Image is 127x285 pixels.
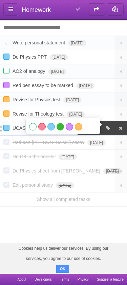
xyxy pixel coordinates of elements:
span: Red pen essay to be marked [13,83,75,88]
span: [DATE] [76,83,94,89]
label: Red [38,123,46,130]
span: Do Q8 in the booklet [13,154,58,159]
label: Done [3,68,9,74]
span: [DATE] [68,40,86,46]
span: [DATE] [48,68,66,75]
label: Done [3,110,9,117]
span: [DATE] [56,182,74,188]
span: [DATE] [50,54,68,60]
label: Done [3,54,9,60]
a: Developers [35,274,52,285]
span: [DATE] [63,97,82,103]
span: Revise for Physics test [13,97,62,102]
label: Done [3,182,9,188]
span: UCAS [13,125,27,131]
span: [DATE] [67,111,85,117]
a: Show all completed tasks [37,197,90,202]
a: Suggest a feature [97,274,124,285]
span: Edit personal study [13,182,55,188]
label: Done [3,39,9,45]
label: Blue [47,123,55,130]
span: Homework [22,6,51,13]
span: [DATE] [87,140,106,146]
label: Orange [75,123,82,130]
span: Revise for Theology test [13,111,65,117]
label: Done [3,125,9,131]
label: Done [3,153,9,159]
span: [DATE] [59,154,77,160]
span: AO2 of analogy [13,68,47,74]
label: White [29,123,37,130]
span: [DATE] [103,168,122,174]
label: Done [3,96,9,102]
span: Write personal statement [13,40,67,45]
label: Green [57,123,64,130]
a: Terms [60,274,69,285]
a: About [17,274,26,285]
label: Purple [66,123,73,130]
span: Do Physics sheet from [PERSON_NAME] [13,168,102,174]
button: OK [56,265,69,273]
a: Privacy [78,274,89,285]
span: Do Physics PPT [13,54,48,60]
span: Cookies help us deliver our services. By using our services, you agree to our use of cookies. [7,243,120,264]
label: Done [3,82,9,88]
label: Done [3,139,9,145]
span: Red pen [PERSON_NAME] essay [13,140,86,145]
label: Done [3,167,9,174]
